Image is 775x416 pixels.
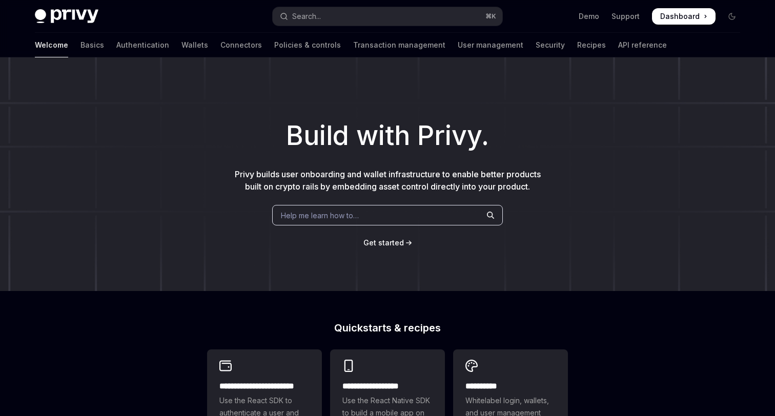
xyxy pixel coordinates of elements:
a: Policies & controls [274,33,341,57]
a: Wallets [181,33,208,57]
a: Dashboard [652,8,716,25]
a: Get started [363,238,404,248]
span: ⌘ K [485,12,496,20]
div: Search... [292,10,321,23]
img: dark logo [35,9,98,24]
h1: Build with Privy. [16,116,759,156]
span: Get started [363,238,404,247]
a: API reference [618,33,667,57]
a: Authentication [116,33,169,57]
h2: Quickstarts & recipes [207,323,568,333]
span: Dashboard [660,11,700,22]
a: Demo [579,11,599,22]
a: User management [458,33,523,57]
button: Toggle dark mode [724,8,740,25]
a: Connectors [220,33,262,57]
span: Privy builds user onboarding and wallet infrastructure to enable better products built on crypto ... [235,169,541,192]
a: Security [536,33,565,57]
a: Recipes [577,33,606,57]
a: Welcome [35,33,68,57]
a: Basics [80,33,104,57]
a: Transaction management [353,33,445,57]
button: Open search [273,7,502,26]
span: Help me learn how to… [281,210,359,221]
a: Support [611,11,640,22]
